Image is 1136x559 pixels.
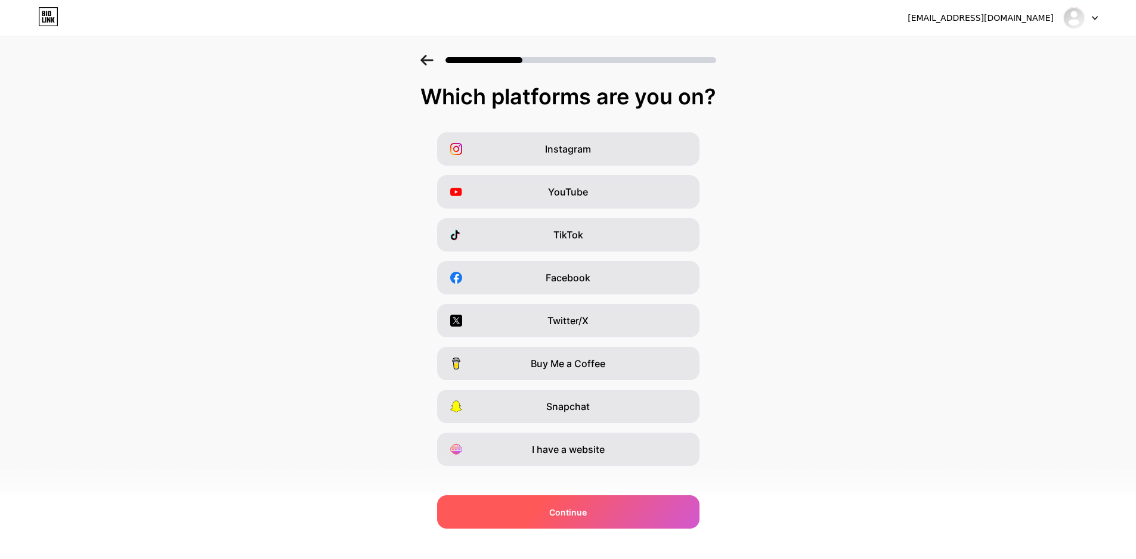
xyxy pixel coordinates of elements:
[546,271,590,285] span: Facebook
[548,185,588,199] span: YouTube
[908,12,1054,24] div: [EMAIL_ADDRESS][DOMAIN_NAME]
[545,142,591,156] span: Instagram
[549,506,587,518] span: Continue
[532,442,605,456] span: I have a website
[531,356,605,371] span: Buy Me a Coffee
[553,228,583,242] span: TikTok
[12,85,1124,108] div: Which platforms are you on?
[546,399,590,414] span: Snapchat
[547,313,589,328] span: Twitter/X
[1063,7,1085,29] img: GTC BOSS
